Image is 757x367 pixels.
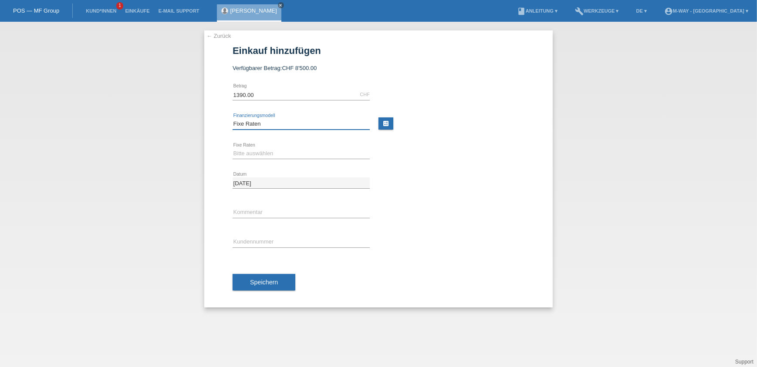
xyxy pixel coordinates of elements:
[81,8,121,13] a: Kund*innen
[13,7,59,14] a: POS — MF Group
[250,279,278,286] span: Speichern
[571,8,623,13] a: buildWerkzeuge ▾
[116,2,123,10] span: 1
[206,33,231,39] a: ← Zurück
[233,65,524,71] div: Verfügbarer Betrag:
[513,8,562,13] a: bookAnleitung ▾
[233,274,295,290] button: Speichern
[230,7,277,14] a: [PERSON_NAME]
[282,65,317,71] span: CHF 8'500.00
[378,117,393,130] a: calculate
[735,359,754,365] a: Support
[279,3,283,7] i: close
[121,8,154,13] a: Einkäufe
[632,8,651,13] a: DE ▾
[382,120,389,127] i: calculate
[233,45,524,56] h1: Einkauf hinzufügen
[360,92,370,97] div: CHF
[660,8,753,13] a: account_circlem-way - [GEOGRAPHIC_DATA] ▾
[664,7,673,16] i: account_circle
[154,8,204,13] a: E-Mail Support
[575,7,584,16] i: build
[517,7,526,16] i: book
[278,2,284,8] a: close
